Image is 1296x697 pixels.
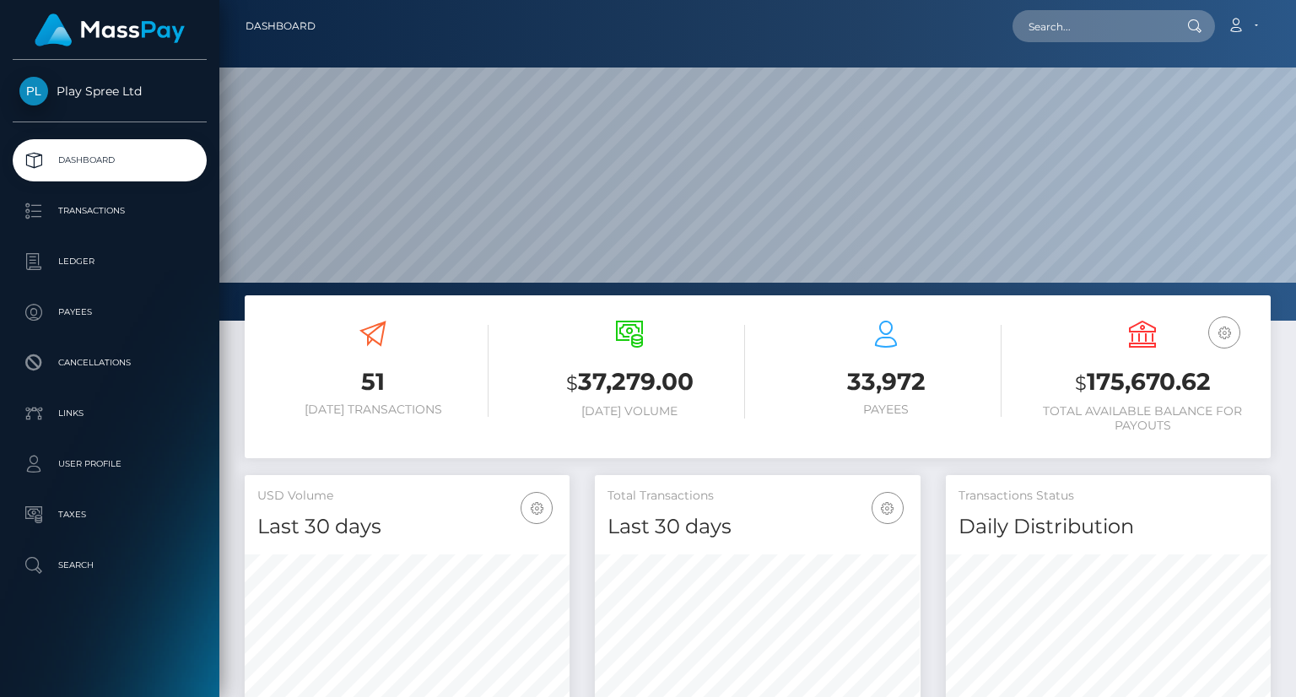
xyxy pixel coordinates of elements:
[19,401,200,426] p: Links
[19,451,200,477] p: User Profile
[13,84,207,99] span: Play Spree Ltd
[958,512,1258,542] h4: Daily Distribution
[1075,371,1087,395] small: $
[13,392,207,435] a: Links
[19,77,48,105] img: Play Spree Ltd
[257,403,489,417] h6: [DATE] Transactions
[607,488,907,505] h5: Total Transactions
[13,494,207,536] a: Taxes
[35,14,185,46] img: MassPay Logo
[1012,10,1171,42] input: Search...
[770,403,1002,417] h6: Payees
[958,488,1258,505] h5: Transactions Status
[770,365,1002,398] h3: 33,972
[19,249,200,274] p: Ledger
[13,240,207,283] a: Ledger
[13,291,207,333] a: Payees
[566,371,578,395] small: $
[257,488,557,505] h5: USD Volume
[246,8,316,44] a: Dashboard
[13,544,207,586] a: Search
[13,342,207,384] a: Cancellations
[1027,404,1258,433] h6: Total Available Balance for Payouts
[257,512,557,542] h4: Last 30 days
[19,198,200,224] p: Transactions
[19,350,200,376] p: Cancellations
[19,553,200,578] p: Search
[19,148,200,173] p: Dashboard
[257,365,489,398] h3: 51
[514,404,745,419] h6: [DATE] Volume
[13,190,207,232] a: Transactions
[13,443,207,485] a: User Profile
[514,365,745,400] h3: 37,279.00
[19,300,200,325] p: Payees
[1027,365,1258,400] h3: 175,670.62
[607,512,907,542] h4: Last 30 days
[19,502,200,527] p: Taxes
[13,139,207,181] a: Dashboard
